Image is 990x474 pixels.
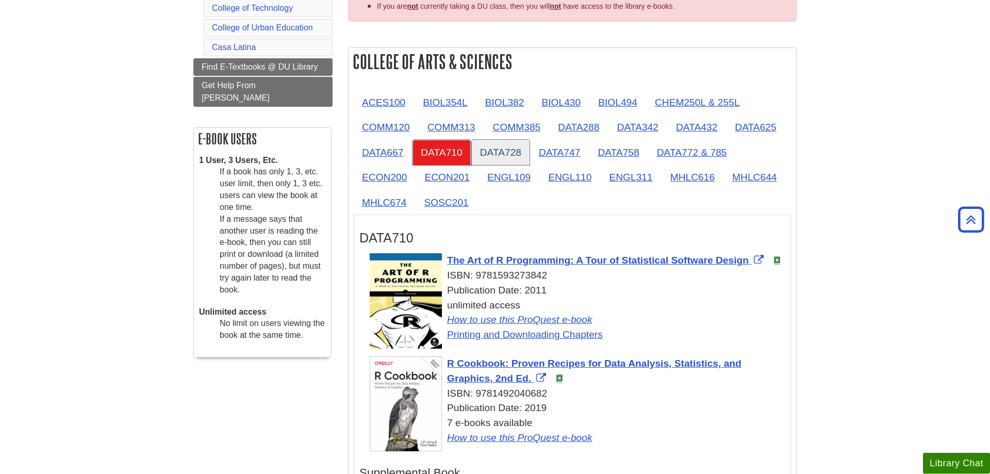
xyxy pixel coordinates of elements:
[349,48,796,75] h2: College of Arts & Sciences
[416,165,477,190] a: ECON201
[370,283,785,298] div: Publication Date: 2011
[199,155,326,167] dt: 1 User, 3 Users, Etc.
[212,43,256,52] a: Casa Latina
[589,140,647,165] a: DATA758
[609,115,667,140] a: DATA342
[370,401,785,416] div: Publication Date: 2019
[370,268,785,283] div: ISBN: 9781593273842
[202,81,270,102] span: Get Help From [PERSON_NAME]
[923,453,990,474] button: Library Chat
[359,231,785,246] h3: DATA710
[472,140,530,165] a: DATA728
[220,166,326,296] dd: If a book has only 1, 3, etc. user limit, then only 1, 3 etc. users can view the book at one time...
[601,165,661,190] a: ENGL311
[194,128,331,150] h2: E-book Users
[415,90,475,115] a: BIOL354L
[220,318,326,341] dd: No limit on users viewing the book at the same time.
[662,165,723,190] a: MHLC616
[954,213,987,226] a: Back to Top
[370,253,442,349] img: Cover Art
[590,90,646,115] a: BIOL494
[447,314,592,325] a: How to use this ProQuest e-book
[447,255,749,266] span: The Art of R Programming: A Tour of Statistical Software Design
[727,115,784,140] a: DATA625
[193,77,333,107] a: Get Help From [PERSON_NAME]
[370,298,785,342] div: unlimited access
[477,90,533,115] a: BIOL382
[649,140,735,165] a: DATA772 & 785
[485,115,549,140] a: COMM385
[447,255,766,266] a: Link opens in new window
[354,190,415,215] a: MHLC674
[212,23,313,32] a: College of Urban Education
[550,115,607,140] a: DATA288
[412,140,470,165] a: DATA710
[447,432,592,443] a: How to use this ProQuest e-book
[773,256,781,265] img: e-Book
[370,386,785,401] div: ISBN: 9781492040682
[416,190,476,215] a: SOSC201
[540,165,600,190] a: ENGL110
[370,416,785,446] div: 7 e-books available
[668,115,725,140] a: DATA432
[212,4,293,12] a: College of Technology
[647,90,748,115] a: CHEM250L & 255L
[407,2,418,10] strong: not
[202,62,318,71] span: Find E-Textbooks @ DU Library
[724,165,785,190] a: MHLC644
[531,140,588,165] a: DATA747
[354,115,418,140] a: COMM120
[354,165,415,190] a: ECON200
[533,90,589,115] a: BIOL430
[193,58,333,76] a: Find E-Textbooks @ DU Library
[479,165,539,190] a: ENGL109
[419,115,484,140] a: COMM313
[555,374,564,383] img: e-Book
[447,358,741,384] span: R Cookbook: Proven Recipes for Data Analysis, Statistics, and Graphics, 2nd Ed.
[377,2,674,10] span: If you are currently taking a DU class, then you will have access to the library e-books.
[447,329,603,340] a: Printing and Downloading Chapters
[550,2,561,10] u: not
[199,306,326,318] dt: Unlimited access
[354,140,411,165] a: DATA667
[447,358,741,384] a: Link opens in new window
[370,356,442,451] img: Cover Art
[354,90,414,115] a: ACES100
